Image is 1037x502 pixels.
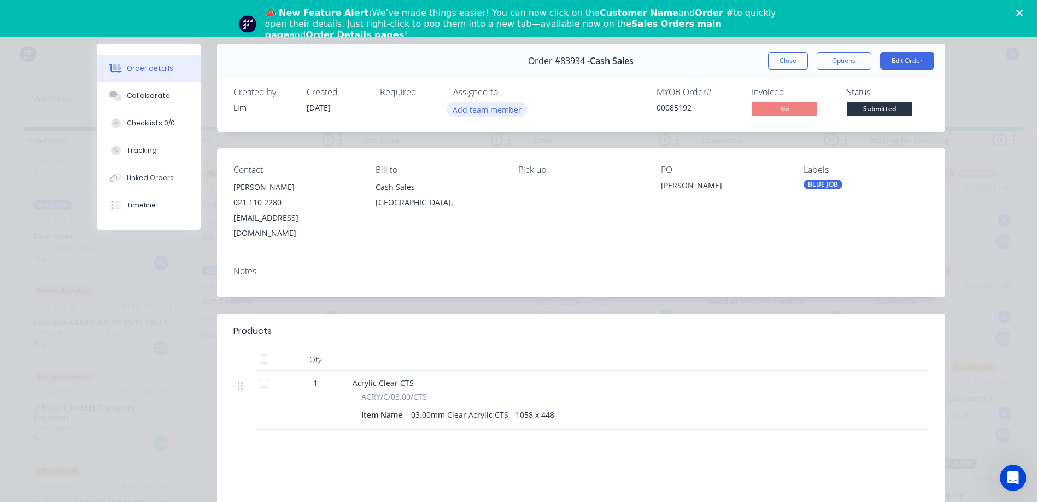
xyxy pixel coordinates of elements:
img: Profile image for Team [239,15,256,33]
div: Qty [283,349,348,371]
div: Notes [233,266,929,276]
button: Add team member [453,102,528,117]
b: Customer Name [600,8,678,18]
div: Contact [233,165,359,175]
div: PO [661,165,786,175]
div: Order details [127,64,173,73]
div: Required [380,87,440,97]
div: Item Name [361,407,407,423]
div: Timeline [127,200,156,210]
span: [DATE] [307,102,331,113]
button: Add team member [447,102,527,117]
button: Options [817,52,871,70]
div: [EMAIL_ADDRESS][DOMAIN_NAME] [233,210,359,241]
div: [PERSON_NAME] [233,180,359,195]
button: Linked Orders [97,164,201,192]
button: Submitted [847,102,912,118]
div: Created by [233,87,294,97]
div: [GEOGRAPHIC_DATA], [376,195,501,210]
div: 03.00mm Clear Acrylic CTS - 1058 x 448 [407,407,559,423]
div: Assigned to [453,87,563,97]
div: Collaborate [127,91,170,101]
iframe: Intercom live chat [1000,465,1026,491]
div: Status [847,87,929,97]
span: No [752,102,817,116]
span: Order #83934 - [528,56,590,66]
div: Linked Orders [127,173,174,183]
button: Timeline [97,192,201,219]
div: Cash Sales [376,180,501,195]
button: Edit Order [880,52,934,70]
div: 00085192 [657,102,739,113]
button: Close [768,52,808,70]
div: Invoiced [752,87,834,97]
span: Cash Sales [590,56,634,66]
button: Checklists 0/0 [97,109,201,137]
span: ACRY/C/03.00/CTS [361,391,427,402]
button: Order details [97,55,201,82]
div: Pick up [518,165,643,175]
div: We’ve made things easier! You can now click on the and to quickly open their details. Just right-... [265,8,781,41]
b: Order # [695,8,734,18]
span: Acrylic Clear CTS [353,378,414,388]
div: Bill to [376,165,501,175]
b: Sales Orders main page [265,19,722,40]
div: BLUE JOB [804,180,842,189]
div: Cash Sales[GEOGRAPHIC_DATA], [376,180,501,215]
span: 1 [313,377,318,389]
b: 📣 New Feature Alert: [265,8,372,18]
div: [PERSON_NAME] [661,180,786,195]
div: MYOB Order # [657,87,739,97]
div: Created [307,87,367,97]
button: Tracking [97,137,201,164]
div: 021 110 2280 [233,195,359,210]
button: Collaborate [97,82,201,109]
span: Submitted [847,102,912,116]
div: Checklists 0/0 [127,118,175,128]
div: Close [1016,10,1027,16]
div: [PERSON_NAME]021 110 2280[EMAIL_ADDRESS][DOMAIN_NAME] [233,180,359,241]
b: Order Details pages [306,30,404,40]
div: Labels [804,165,929,175]
div: Tracking [127,146,157,155]
div: Products [233,325,272,338]
div: Lim [233,102,294,113]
